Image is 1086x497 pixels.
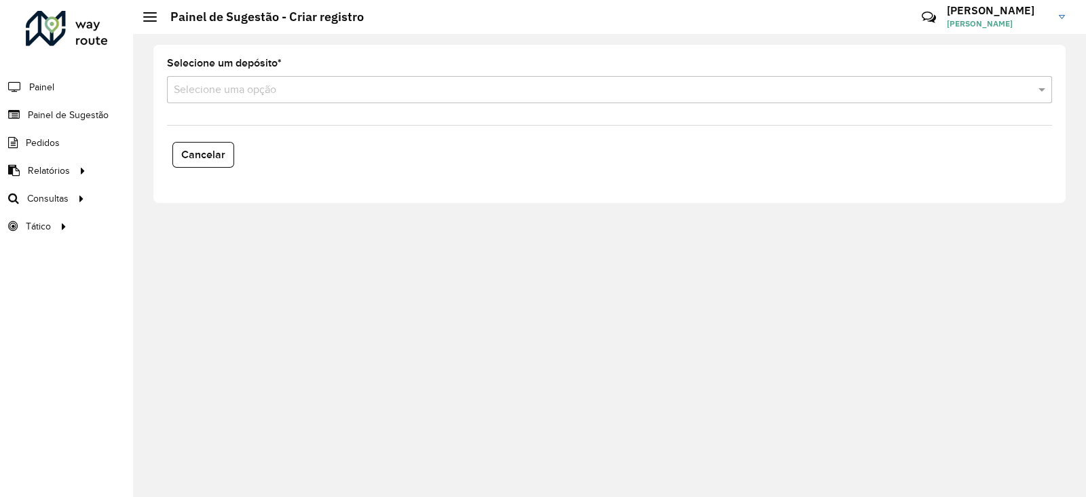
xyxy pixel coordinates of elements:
[28,164,70,178] span: Relatórios
[947,4,1049,17] h3: [PERSON_NAME]
[28,108,109,122] span: Painel de Sugestão
[947,18,1049,30] span: [PERSON_NAME]
[157,10,364,24] h2: Painel de Sugestão - Criar registro
[172,142,234,168] button: Cancelar
[26,219,51,234] span: Tático
[29,80,54,94] span: Painel
[181,149,225,160] span: Cancelar
[914,3,943,32] a: Contato Rápido
[167,55,282,71] label: Selecione um depósito
[26,136,60,150] span: Pedidos
[27,191,69,206] span: Consultas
